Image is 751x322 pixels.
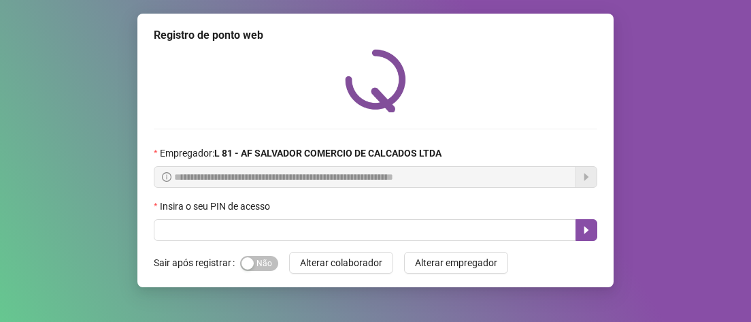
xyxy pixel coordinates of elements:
span: Alterar empregador [415,255,497,270]
span: Empregador : [160,146,441,161]
div: Registro de ponto web [154,27,597,44]
span: Alterar colaborador [300,255,382,270]
label: Insira o seu PIN de acesso [154,199,279,214]
label: Sair após registrar [154,252,240,274]
strong: L 81 - AF SALVADOR COMERCIO DE CALCADOS LTDA [214,148,441,159]
button: Alterar colaborador [289,252,393,274]
img: QRPoint [345,49,406,112]
span: info-circle [162,172,171,182]
button: Alterar empregador [404,252,508,274]
span: caret-right [581,225,592,236]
